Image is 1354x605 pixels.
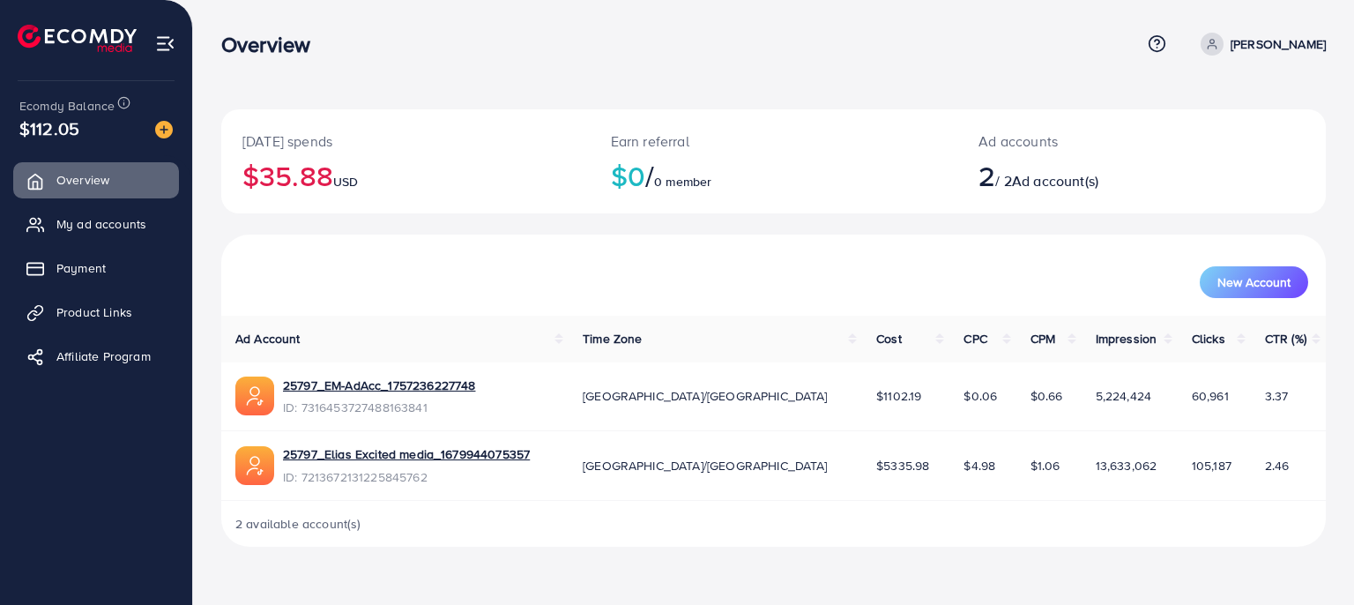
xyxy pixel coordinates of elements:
span: $5335.98 [876,457,929,474]
span: 0 member [654,173,711,190]
h3: Overview [221,32,324,57]
span: [GEOGRAPHIC_DATA]/[GEOGRAPHIC_DATA] [583,387,828,405]
a: Product Links [13,295,179,330]
span: Clicks [1192,330,1225,347]
h2: / 2 [978,159,1212,192]
span: $4.98 [963,457,995,474]
span: 105,187 [1192,457,1231,474]
span: Impression [1096,330,1157,347]
span: Overview [56,171,109,189]
span: $1.06 [1030,457,1060,474]
a: My ad accounts [13,206,179,242]
span: Ecomdy Balance [19,97,115,115]
button: New Account [1200,266,1308,298]
span: USD [333,173,358,190]
img: menu [155,34,175,54]
a: 25797_Elias Excited media_1679944075357 [283,445,530,463]
span: Product Links [56,303,132,321]
span: ID: 7316453727488163841 [283,399,475,416]
span: Affiliate Program [56,347,151,365]
span: $1102.19 [876,387,921,405]
span: CTR (%) [1265,330,1306,347]
span: Payment [56,259,106,277]
span: 2 [978,155,995,196]
span: $112.05 [19,116,79,141]
span: 2.46 [1265,457,1290,474]
img: image [155,121,173,138]
span: Time Zone [583,330,642,347]
img: ic-ads-acc.e4c84228.svg [235,446,274,485]
span: / [645,155,654,196]
h2: $35.88 [242,159,569,192]
span: ID: 7213672131225845762 [283,468,530,486]
p: [DATE] spends [242,131,569,152]
span: 2 available account(s) [235,515,361,533]
span: 60,961 [1192,387,1229,405]
a: Affiliate Program [13,339,179,374]
span: 13,633,062 [1096,457,1157,474]
span: [GEOGRAPHIC_DATA]/[GEOGRAPHIC_DATA] [583,457,828,474]
span: CPM [1030,330,1055,347]
p: Earn referral [611,131,937,152]
span: $0.66 [1030,387,1063,405]
img: ic-ads-acc.e4c84228.svg [235,377,274,415]
iframe: Chat [1279,526,1341,592]
span: My ad accounts [56,215,146,233]
h2: $0 [611,159,937,192]
img: logo [18,25,137,52]
a: [PERSON_NAME] [1194,33,1326,56]
span: 3.37 [1265,387,1289,405]
a: Payment [13,250,179,286]
span: 5,224,424 [1096,387,1151,405]
span: Ad account(s) [1012,171,1098,190]
span: Cost [876,330,902,347]
span: New Account [1217,276,1291,288]
span: CPC [963,330,986,347]
span: $0.06 [963,387,997,405]
span: Ad Account [235,330,301,347]
p: Ad accounts [978,131,1212,152]
p: [PERSON_NAME] [1231,34,1326,55]
a: 25797_EM-AdAcc_1757236227748 [283,377,475,394]
a: Overview [13,162,179,198]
